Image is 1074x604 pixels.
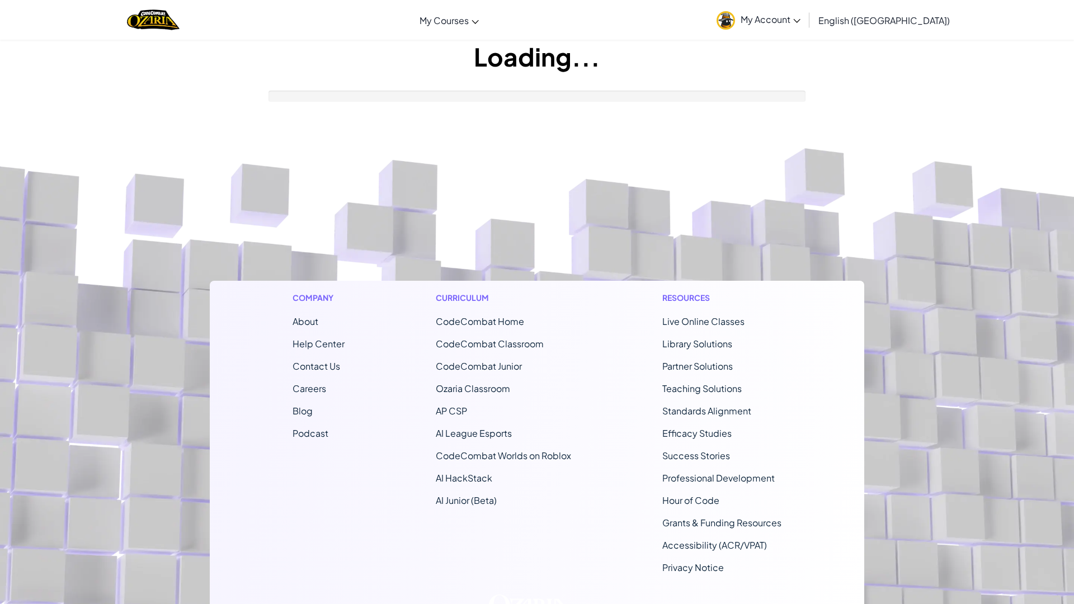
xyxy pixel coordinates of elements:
[662,472,775,484] a: Professional Development
[662,292,781,304] h1: Resources
[813,5,955,35] a: English ([GEOGRAPHIC_DATA])
[662,427,732,439] a: Efficacy Studies
[711,2,806,37] a: My Account
[293,315,318,327] a: About
[127,8,179,31] a: Ozaria by CodeCombat logo
[293,338,345,350] a: Help Center
[436,494,497,506] a: AI Junior (Beta)
[436,405,467,417] a: AP CSP
[420,15,469,26] span: My Courses
[293,360,340,372] span: Contact Us
[662,517,781,528] a: Grants & Funding Resources
[414,5,484,35] a: My Courses
[662,338,732,350] a: Library Solutions
[818,15,950,26] span: English ([GEOGRAPHIC_DATA])
[662,450,730,461] a: Success Stories
[293,292,345,304] h1: Company
[662,383,742,394] a: Teaching Solutions
[436,427,512,439] a: AI League Esports
[127,8,179,31] img: Home
[436,315,524,327] span: CodeCombat Home
[436,472,492,484] a: AI HackStack
[293,405,313,417] a: Blog
[662,405,751,417] a: Standards Alignment
[662,315,745,327] a: Live Online Classes
[741,13,800,25] span: My Account
[662,561,724,573] a: Privacy Notice
[436,292,571,304] h1: Curriculum
[436,360,522,372] a: CodeCombat Junior
[662,360,733,372] a: Partner Solutions
[436,383,510,394] a: Ozaria Classroom
[662,539,767,551] a: Accessibility (ACR/VPAT)
[436,338,544,350] a: CodeCombat Classroom
[436,450,571,461] a: CodeCombat Worlds on Roblox
[662,494,719,506] a: Hour of Code
[293,383,326,394] a: Careers
[717,11,735,30] img: avatar
[293,427,328,439] a: Podcast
